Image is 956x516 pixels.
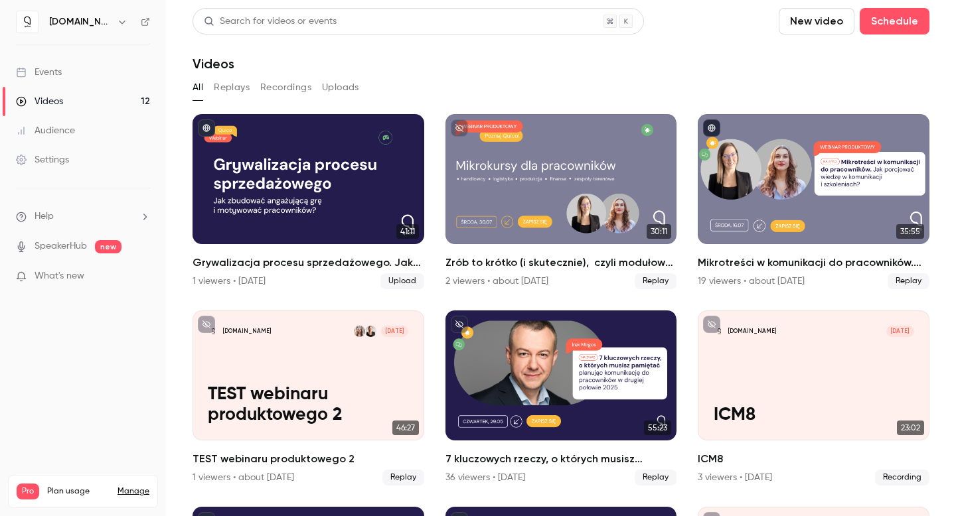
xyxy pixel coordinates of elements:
span: 55:23 [644,420,671,435]
button: unpublished [451,119,468,137]
div: Videos [16,95,63,108]
section: Videos [193,8,929,508]
button: unpublished [198,316,215,333]
h2: 7 kluczowych rzeczy, o których musisz pamiętać planując komunikację do pracowników w drugiej poło... [445,451,677,467]
span: 41:11 [396,224,419,239]
h1: Videos [193,56,234,72]
div: Search for videos or events [204,15,337,29]
span: [DATE] [381,326,409,337]
h6: [DOMAIN_NAME] [49,15,112,29]
span: Replay [382,470,424,485]
li: Mikrotreści w komunikacji do pracowników. Jak porcjować wiedzę w komunikacji i szkoleniach? [698,114,929,289]
h2: Grywalizacja procesu sprzedażowego. Jak zbudować angażującą grę i motywować pracowników? [193,255,424,271]
span: What's new [35,269,84,283]
p: [DOMAIN_NAME] [728,328,776,336]
li: ICM8 [698,310,929,485]
button: New video [779,8,854,34]
button: All [193,77,203,98]
h2: Zrób to krótko (i skutecznie), czyli modułowe kursy w [GEOGRAPHIC_DATA] – o mikrotreściach w szko... [445,255,677,271]
h2: ICM8 [698,451,929,467]
span: Replay [635,273,677,289]
a: 55:237 kluczowych rzeczy, o których musisz pamiętać planując komunikację do pracowników w drugiej... [445,310,677,485]
div: Events [16,66,62,79]
button: Recordings [260,77,311,98]
img: Aleksandra Grabarska-Furtak [354,326,365,337]
span: Replay [888,273,929,289]
div: Settings [16,153,69,166]
span: Upload [380,273,424,289]
span: 30:11 [647,224,671,239]
img: quico.io [17,11,38,32]
li: Zrób to krótko (i skutecznie), czyli modułowe kursy w Quico – o mikrotreściach w szkoleniach i ku... [445,114,677,289]
span: 46:27 [392,420,419,435]
span: new [95,240,121,253]
span: Pro [17,484,39,499]
div: 36 viewers • [DATE] [445,471,525,484]
span: Plan usage [47,486,110,497]
a: ICM8[DOMAIN_NAME][DATE]ICM823:02ICM83 viewers • [DATE]Recording [698,310,929,485]
span: 35:55 [896,224,924,239]
span: Help [35,210,54,224]
a: SpeakerHub [35,239,87,253]
h2: Mikrotreści w komunikacji do pracowników. Jak porcjować wiedzę w komunikacji i szkoleniach? [698,255,929,271]
button: unpublished [703,316,720,333]
button: Schedule [860,8,929,34]
a: 35:55Mikrotreści w komunikacji do pracowników. Jak porcjować wiedzę w komunikacji i szkoleniach?1... [698,114,929,289]
div: 1 viewers • [DATE] [193,275,266,288]
button: Uploads [322,77,359,98]
div: 2 viewers • about [DATE] [445,275,548,288]
p: [DOMAIN_NAME] [223,328,271,336]
li: TEST webinaru produktowego 2 [193,310,424,485]
span: Recording [875,470,929,485]
div: 1 viewers • about [DATE] [193,471,294,484]
button: published [198,119,215,137]
span: 23:02 [897,420,924,435]
button: published [703,119,720,137]
li: help-dropdown-opener [16,210,150,224]
div: Audience [16,124,75,137]
a: Manage [118,486,149,497]
button: unpublished [451,316,468,333]
li: 7 kluczowych rzeczy, o których musisz pamiętać planując komunikację do pracowników w drugiej poło... [445,310,677,485]
div: 3 viewers • [DATE] [698,471,772,484]
p: TEST webinaru produktowego 2 [208,384,408,425]
a: 41:11Grywalizacja procesu sprzedażowego. Jak zbudować angażującą grę i motywować pracowników?1 vi... [193,114,424,289]
a: TEST webinaru produktowego 2[DOMAIN_NAME]Monika DudaAleksandra Grabarska-Furtak[DATE]TEST webinar... [193,310,424,485]
button: Replays [214,77,250,98]
span: Replay [635,470,677,485]
h2: TEST webinaru produktowego 2 [193,451,424,467]
li: Grywalizacja procesu sprzedażowego. Jak zbudować angażującą grę i motywować pracowników? [193,114,424,289]
p: ICM8 [714,405,914,425]
img: Monika Duda [365,326,376,337]
a: 30:11Zrób to krótko (i skutecznie), czyli modułowe kursy w [GEOGRAPHIC_DATA] – o mikrotreściach w... [445,114,677,289]
span: [DATE] [886,326,914,337]
div: 19 viewers • about [DATE] [698,275,805,288]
